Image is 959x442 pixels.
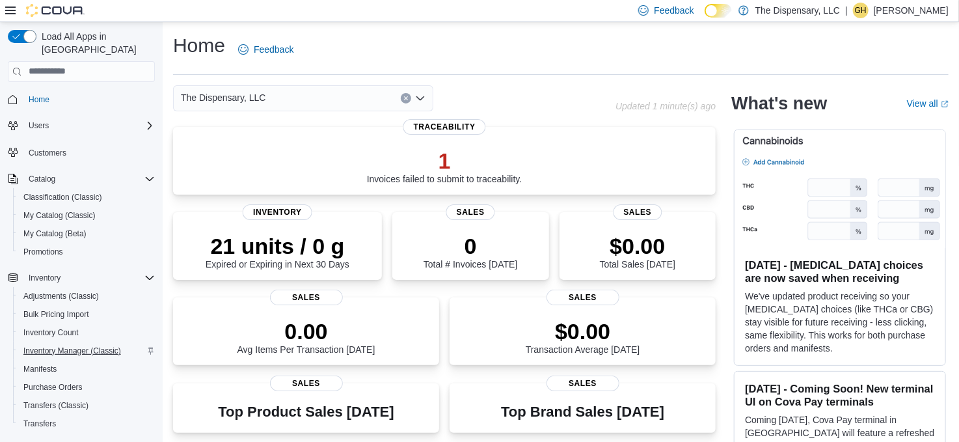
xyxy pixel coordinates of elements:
[18,307,94,322] a: Bulk Pricing Import
[13,360,160,378] button: Manifests
[731,93,827,114] h2: What's new
[206,233,349,259] p: 21 units / 0 g
[23,192,102,202] span: Classification (Classic)
[18,380,155,395] span: Purchase Orders
[18,189,107,205] a: Classification (Classic)
[13,305,160,324] button: Bulk Pricing Import
[23,92,55,107] a: Home
[18,398,94,413] a: Transfers (Classic)
[367,148,522,174] p: 1
[3,143,160,161] button: Customers
[18,288,104,304] a: Adjustments (Classic)
[23,327,79,338] span: Inventory Count
[401,93,411,104] button: Clear input
[23,247,63,257] span: Promotions
[237,318,375,344] p: 0.00
[270,376,343,391] span: Sales
[23,291,99,301] span: Adjustments (Classic)
[29,273,61,283] span: Inventory
[415,93,425,104] button: Open list of options
[13,188,160,206] button: Classification (Classic)
[29,148,66,158] span: Customers
[745,382,935,408] h3: [DATE] - Coming Soon! New terminal UI on Cova Pay terminals
[206,233,349,269] div: Expired or Expiring in Next 30 Days
[874,3,949,18] p: [PERSON_NAME]
[18,244,68,260] a: Promotions
[446,204,495,220] span: Sales
[23,364,57,374] span: Manifests
[547,376,619,391] span: Sales
[173,33,225,59] h1: Home
[501,404,664,420] h3: Top Brand Sales [DATE]
[745,258,935,284] h3: [DATE] - [MEDICAL_DATA] choices are now saved when receiving
[13,287,160,305] button: Adjustments (Classic)
[218,404,394,420] h3: Top Product Sales [DATE]
[23,144,155,160] span: Customers
[23,270,155,286] span: Inventory
[18,361,155,377] span: Manifests
[705,4,732,18] input: Dark Mode
[18,416,61,432] a: Transfers
[13,324,160,342] button: Inventory Count
[23,400,88,411] span: Transfers (Classic)
[18,307,155,322] span: Bulk Pricing Import
[23,346,121,356] span: Inventory Manager (Classic)
[23,145,72,161] a: Customers
[29,94,49,105] span: Home
[403,119,486,135] span: Traceability
[23,419,56,429] span: Transfers
[13,243,160,261] button: Promotions
[254,43,293,56] span: Feedback
[18,325,155,340] span: Inventory Count
[18,226,92,242] a: My Catalog (Beta)
[600,233,675,259] p: $0.00
[23,91,155,107] span: Home
[18,208,155,223] span: My Catalog (Classic)
[29,120,49,131] span: Users
[13,225,160,243] button: My Catalog (Beta)
[853,3,869,18] div: Gillian Hendrix
[907,98,949,109] a: View allExternal link
[3,90,160,109] button: Home
[23,118,155,133] span: Users
[13,378,160,396] button: Purchase Orders
[23,228,87,239] span: My Catalog (Beta)
[3,117,160,135] button: Users
[600,233,675,269] div: Total Sales [DATE]
[18,288,155,304] span: Adjustments (Classic)
[526,318,640,355] div: Transaction Average [DATE]
[424,233,517,259] p: 0
[23,171,155,187] span: Catalog
[613,204,662,220] span: Sales
[181,90,265,105] span: The Dispensary, LLC
[18,244,155,260] span: Promotions
[18,208,101,223] a: My Catalog (Classic)
[23,309,89,320] span: Bulk Pricing Import
[233,36,299,62] a: Feedback
[547,290,619,305] span: Sales
[18,189,155,205] span: Classification (Classic)
[29,174,55,184] span: Catalog
[18,343,155,359] span: Inventory Manager (Classic)
[18,398,155,413] span: Transfers (Classic)
[26,4,85,17] img: Cova
[23,210,96,221] span: My Catalog (Classic)
[18,380,88,395] a: Purchase Orders
[13,342,160,360] button: Inventory Manager (Classic)
[424,233,517,269] div: Total # Invoices [DATE]
[36,30,155,56] span: Load All Apps in [GEOGRAPHIC_DATA]
[526,318,640,344] p: $0.00
[367,148,522,184] div: Invoices failed to submit to traceability.
[18,325,84,340] a: Inventory Count
[18,416,155,432] span: Transfers
[243,204,312,220] span: Inventory
[237,318,375,355] div: Avg Items Per Transaction [DATE]
[18,226,155,242] span: My Catalog (Beta)
[18,361,62,377] a: Manifests
[23,171,61,187] button: Catalog
[18,343,126,359] a: Inventory Manager (Classic)
[745,290,935,355] p: We've updated product receiving so your [MEDICAL_DATA] choices (like THCa or CBG) stay visible fo...
[13,396,160,415] button: Transfers (Classic)
[23,382,83,393] span: Purchase Orders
